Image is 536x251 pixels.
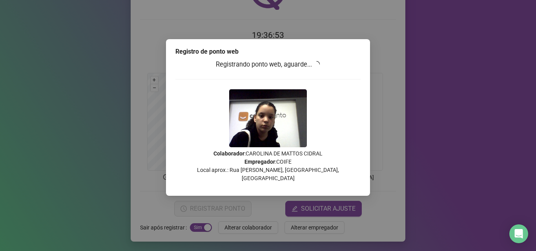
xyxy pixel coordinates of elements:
[244,159,275,165] strong: Empregador
[213,150,244,157] strong: Colaborador
[229,89,307,147] img: 9k=
[313,60,321,68] span: loading
[175,60,361,70] h3: Registrando ponto web, aguarde...
[175,47,361,56] div: Registro de ponto web
[175,150,361,182] p: : CAROLINA DE MATTOS CIDRAL : COIFE Local aprox.: Rua [PERSON_NAME], [GEOGRAPHIC_DATA], [GEOGRAPH...
[509,224,528,243] div: Open Intercom Messenger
